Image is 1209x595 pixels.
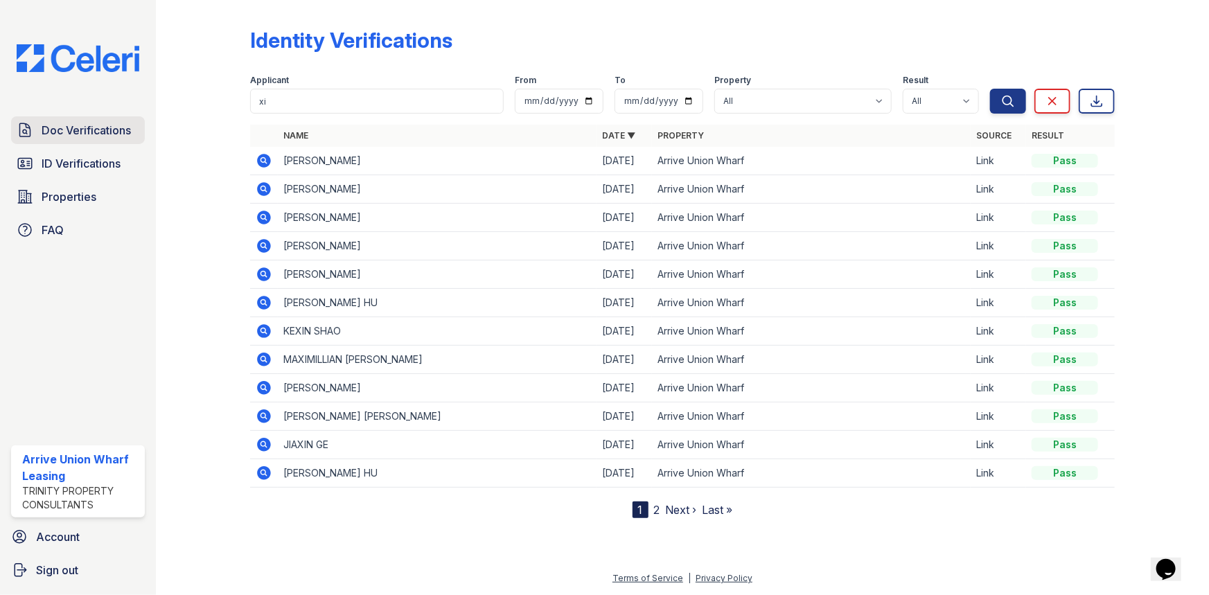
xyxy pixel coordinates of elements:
div: Identity Verifications [250,28,452,53]
td: [PERSON_NAME] [278,204,597,232]
div: Pass [1032,267,1098,281]
td: [DATE] [597,232,652,260]
td: Link [971,260,1026,289]
td: Arrive Union Wharf [652,232,971,260]
td: Link [971,459,1026,488]
div: Pass [1032,211,1098,224]
input: Search by name or phone number [250,89,504,114]
img: CE_Logo_Blue-a8612792a0a2168367f1c8372b55b34899dd931a85d93a1a3d3e32e68fde9ad4.png [6,44,150,72]
td: Link [971,402,1026,431]
a: ID Verifications [11,150,145,177]
div: Pass [1032,466,1098,480]
td: [DATE] [597,431,652,459]
td: JIAXIN GE [278,431,597,459]
a: 2 [654,503,660,517]
label: From [515,75,536,86]
td: Arrive Union Wharf [652,459,971,488]
td: [PERSON_NAME] [278,374,597,402]
div: Pass [1032,154,1098,168]
span: ID Verifications [42,155,121,172]
span: Sign out [36,562,78,578]
td: Link [971,175,1026,204]
label: Applicant [250,75,289,86]
td: KEXIN SHAO [278,317,597,346]
a: Property [658,130,704,141]
a: Account [6,523,150,551]
td: Arrive Union Wharf [652,317,971,346]
td: [DATE] [597,175,652,204]
div: 1 [633,501,648,518]
div: Pass [1032,182,1098,196]
a: Terms of Service [612,573,683,583]
div: Pass [1032,239,1098,253]
td: Arrive Union Wharf [652,147,971,175]
td: Link [971,289,1026,317]
label: Property [714,75,751,86]
td: [PERSON_NAME] [278,232,597,260]
div: Pass [1032,296,1098,310]
div: Pass [1032,409,1098,423]
a: Source [976,130,1012,141]
a: Privacy Policy [696,573,752,583]
span: Account [36,529,80,545]
a: Result [1032,130,1064,141]
div: Pass [1032,353,1098,366]
td: [DATE] [597,204,652,232]
div: Trinity Property Consultants [22,484,139,512]
div: | [688,573,691,583]
td: Link [971,147,1026,175]
td: Arrive Union Wharf [652,260,971,289]
td: Arrive Union Wharf [652,431,971,459]
div: Arrive Union Wharf Leasing [22,451,139,484]
td: [DATE] [597,374,652,402]
div: Pass [1032,438,1098,452]
td: Link [971,374,1026,402]
td: [PERSON_NAME] [278,147,597,175]
a: Next › [666,503,697,517]
td: Arrive Union Wharf [652,175,971,204]
td: [DATE] [597,346,652,374]
td: Link [971,317,1026,346]
label: Result [903,75,928,86]
label: To [615,75,626,86]
span: FAQ [42,222,64,238]
a: FAQ [11,216,145,244]
a: Date ▼ [602,130,635,141]
td: Link [971,431,1026,459]
td: Link [971,346,1026,374]
td: [DATE] [597,459,652,488]
a: Doc Verifications [11,116,145,144]
td: MAXIMILLIAN [PERSON_NAME] [278,346,597,374]
td: Arrive Union Wharf [652,402,971,431]
td: [DATE] [597,402,652,431]
td: [PERSON_NAME] [278,175,597,204]
td: Arrive Union Wharf [652,374,971,402]
iframe: chat widget [1151,540,1195,581]
td: Arrive Union Wharf [652,346,971,374]
div: Pass [1032,324,1098,338]
a: Sign out [6,556,150,584]
td: [PERSON_NAME] HU [278,289,597,317]
a: Properties [11,183,145,211]
td: [DATE] [597,289,652,317]
div: Pass [1032,381,1098,395]
td: [DATE] [597,317,652,346]
td: [PERSON_NAME] HU [278,459,597,488]
td: [PERSON_NAME] [278,260,597,289]
td: Link [971,204,1026,232]
td: [PERSON_NAME] [PERSON_NAME] [278,402,597,431]
td: Link [971,232,1026,260]
a: Name [283,130,308,141]
td: Arrive Union Wharf [652,204,971,232]
a: Last » [703,503,733,517]
span: Doc Verifications [42,122,131,139]
td: Arrive Union Wharf [652,289,971,317]
td: [DATE] [597,260,652,289]
td: [DATE] [597,147,652,175]
span: Properties [42,188,96,205]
